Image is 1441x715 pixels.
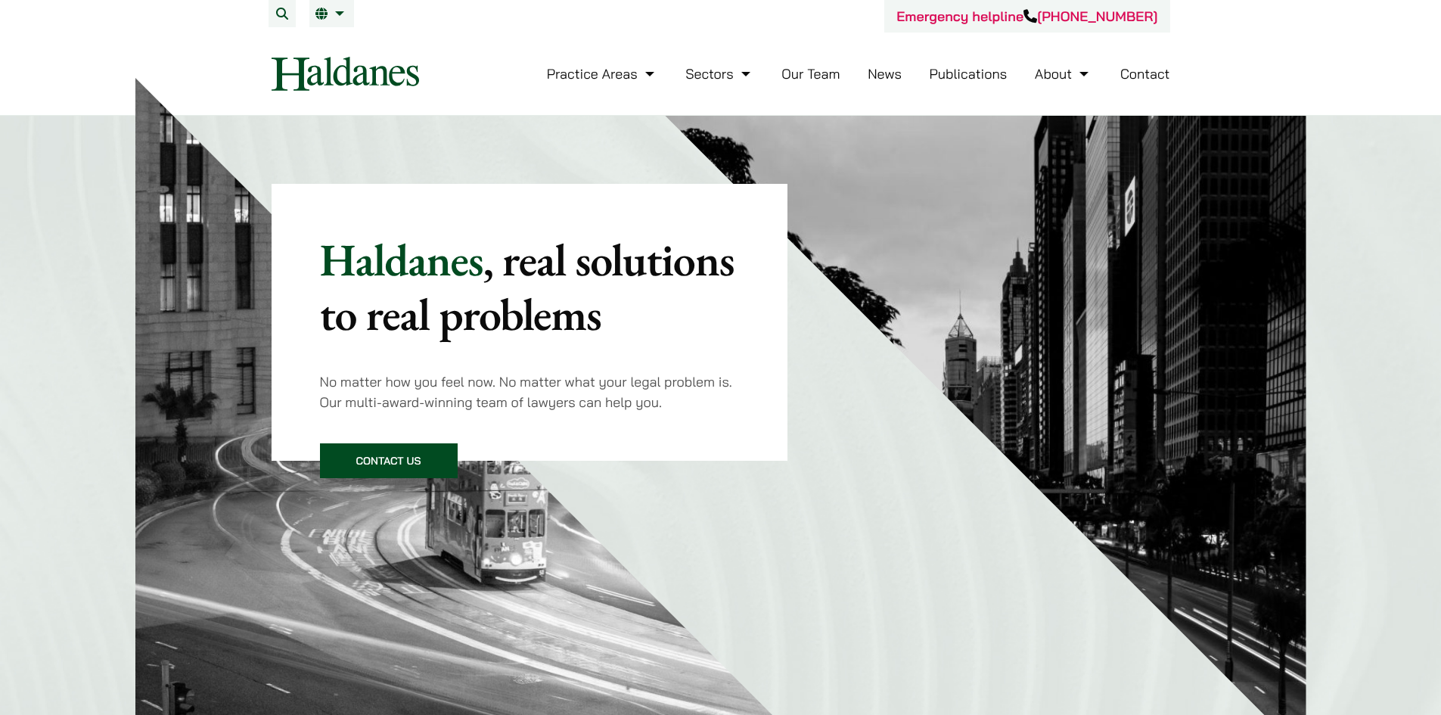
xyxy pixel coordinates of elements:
[1120,65,1170,82] a: Contact
[315,8,348,20] a: EN
[1035,65,1092,82] a: About
[547,65,658,82] a: Practice Areas
[685,65,753,82] a: Sectors
[320,230,734,344] mark: , real solutions to real problems
[320,371,740,412] p: No matter how you feel now. No matter what your legal problem is. Our multi-award-winning team of...
[896,8,1157,25] a: Emergency helpline[PHONE_NUMBER]
[320,443,458,478] a: Contact Us
[868,65,902,82] a: News
[930,65,1008,82] a: Publications
[320,232,740,341] p: Haldanes
[272,57,419,91] img: Logo of Haldanes
[781,65,840,82] a: Our Team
